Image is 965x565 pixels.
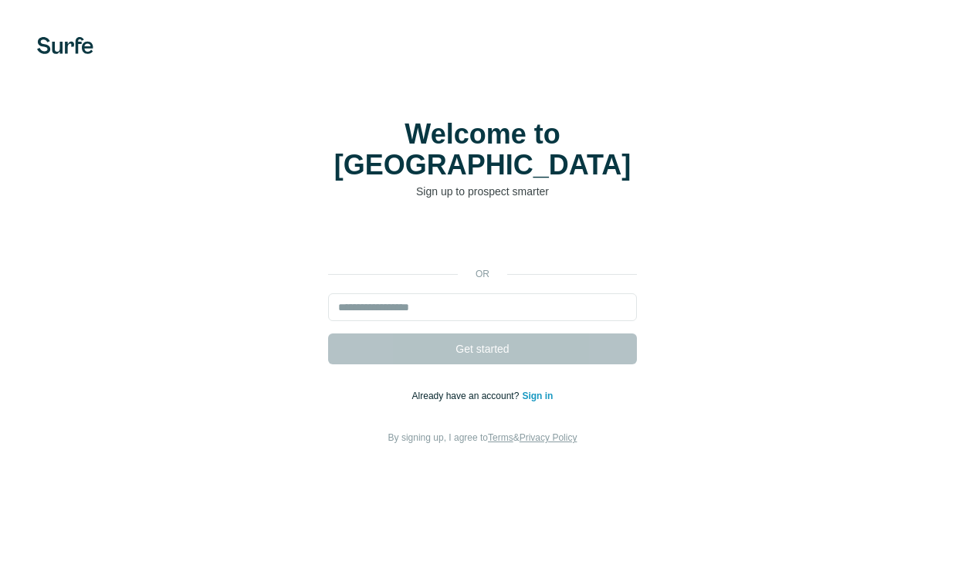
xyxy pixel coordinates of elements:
[328,184,637,199] p: Sign up to prospect smarter
[37,37,93,54] img: Surfe's logo
[522,391,553,401] a: Sign in
[328,119,637,181] h1: Welcome to [GEOGRAPHIC_DATA]
[320,222,645,256] iframe: Sign in with Google Button
[458,267,507,281] p: or
[520,432,577,443] a: Privacy Policy
[488,432,513,443] a: Terms
[412,391,523,401] span: Already have an account?
[388,432,577,443] span: By signing up, I agree to &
